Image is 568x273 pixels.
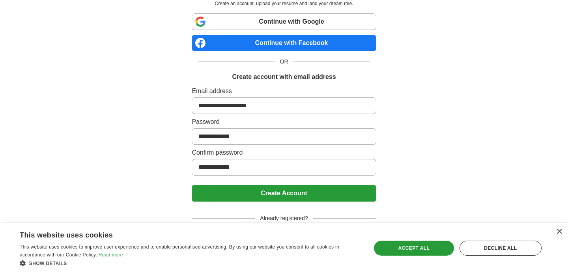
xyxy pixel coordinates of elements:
[20,228,341,240] div: This website uses cookies
[20,259,361,267] div: Show details
[192,148,376,157] label: Confirm password
[192,117,376,127] label: Password
[99,252,123,258] a: Read more, opens a new window
[232,72,336,82] h1: Create account with email address
[255,214,312,223] span: Already registered?
[192,35,376,51] a: Continue with Facebook
[192,86,376,96] label: Email address
[460,241,542,256] div: Decline all
[192,185,376,202] button: Create Account
[374,241,454,256] div: Accept all
[192,13,376,30] a: Continue with Google
[556,229,562,235] div: Close
[275,58,293,66] span: OR
[29,261,67,266] span: Show details
[20,244,339,258] span: This website uses cookies to improve user experience and to enable personalised advertising. By u...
